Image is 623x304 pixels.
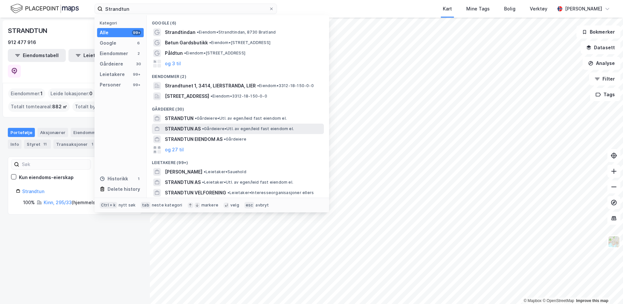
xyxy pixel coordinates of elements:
button: Tags [590,88,620,101]
span: Gårdeiere [224,137,246,142]
button: og 3 til [165,60,181,68]
span: STRANDTUN [165,114,194,122]
span: • [204,169,206,174]
div: Leietakere [100,70,125,78]
span: Leietaker • Sauehold [204,169,246,175]
a: Strandtun [22,189,44,194]
div: Kontrollprogram for chat [590,273,623,304]
div: Gårdeiere [100,60,123,68]
span: Leietaker • Utl. av egen/leid fast eiendom el. [202,180,293,185]
div: Info [8,140,22,149]
span: • [209,40,211,45]
div: markere [201,203,218,208]
div: Historikk [100,175,128,183]
span: [STREET_ADDRESS] [165,92,209,100]
div: neste kategori [152,203,182,208]
button: Datasett [581,41,620,54]
button: Analyse [583,57,620,70]
button: Bokmerker [576,25,620,38]
div: Verktøy [530,5,547,13]
div: 11 [42,141,48,147]
div: Gårdeiere (30) [147,101,329,113]
div: Mine Tags [466,5,490,13]
span: • [224,137,226,142]
div: Transaksjoner [53,140,98,149]
div: 6 [136,40,141,46]
div: 100% [23,199,35,206]
div: Delete history [108,185,140,193]
div: Eiendommer (2) [147,69,329,81]
div: Eiendommer : [8,88,45,99]
div: tab [141,202,151,208]
span: Eiendom • 3312-18-150-0-0 [257,83,314,88]
span: 1 [40,90,43,98]
span: [PERSON_NAME] [165,168,202,176]
div: 1 [89,141,95,147]
div: Ctrl + k [100,202,117,208]
span: Gårdeiere • Utl. av egen/leid fast eiendom el. [195,116,287,121]
a: Mapbox [524,298,542,303]
div: Bolig [504,5,515,13]
span: Bøtun Gardsbutikk [165,39,208,47]
div: Google (6) [147,15,329,27]
div: Eiendommer [100,50,128,57]
div: Portefølje [8,128,35,137]
button: Eiendomstabell [8,49,66,62]
button: og 27 til [165,146,184,154]
div: Kategori [100,21,144,25]
span: Påldtun [165,49,183,57]
span: • [227,190,229,195]
span: STRANDTUN AS [165,178,201,186]
span: • [184,51,186,55]
div: Aksjonærer [37,128,68,137]
div: Totalt tomteareal : [8,101,70,112]
span: • [202,126,204,131]
div: nytt søk [119,203,136,208]
a: Kinn, 295/33 [44,200,72,205]
div: 2 [136,51,141,56]
div: 912 477 916 [8,38,36,46]
a: Improve this map [576,298,608,303]
div: Kun eiendoms-eierskap [19,174,74,181]
img: Z [608,236,620,248]
a: OpenStreetMap [543,298,574,303]
span: Eiendom • [STREET_ADDRESS] [209,40,270,45]
span: STRANDTUN AS [165,125,201,133]
span: • [195,116,197,121]
iframe: Chat Widget [590,273,623,304]
span: Strandtunet 1, 3414, LIERSTRANDA, LIER [165,82,256,90]
div: 30 [136,61,141,67]
div: Alle [100,29,109,37]
button: Leietakertabell [68,49,126,62]
div: STRANDTUN [8,25,49,36]
div: Totalt byggareal : [72,101,131,112]
span: • [197,30,199,35]
div: Google [100,39,116,47]
span: • [202,180,204,185]
div: 1 [136,176,141,181]
span: Eiendom • Strandtindan, 8730 Bratland [197,30,276,35]
div: 99+ [132,72,141,77]
span: Gårdeiere • Utl. av egen/leid fast eiendom el. [202,126,294,131]
div: Leide lokasjoner : [48,88,95,99]
img: logo.f888ab2527a4732fd821a326f86c7f29.svg [10,3,79,14]
span: Leietaker • Interesseorganisasjoner ellers [227,190,314,195]
div: 99+ [132,30,141,35]
div: [PERSON_NAME] [565,5,602,13]
div: Personer [100,81,121,89]
div: Leietakere (99+) [147,155,329,167]
div: Eiendommer [71,128,111,137]
span: STRANDTUN EIENDOM AS [165,135,223,143]
div: 99+ [132,82,141,87]
span: Strandtindan [165,28,196,36]
span: • [210,94,212,99]
div: esc [244,202,254,208]
div: Styret [24,140,51,149]
div: ( hjemmelshaver ) [44,199,109,206]
input: Søk [19,160,91,169]
span: 882 ㎡ [52,103,67,111]
div: velg [230,203,239,208]
div: avbryt [255,203,269,208]
span: Eiendom • 3312-18-150-0-0 [210,94,267,99]
div: Kart [443,5,452,13]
